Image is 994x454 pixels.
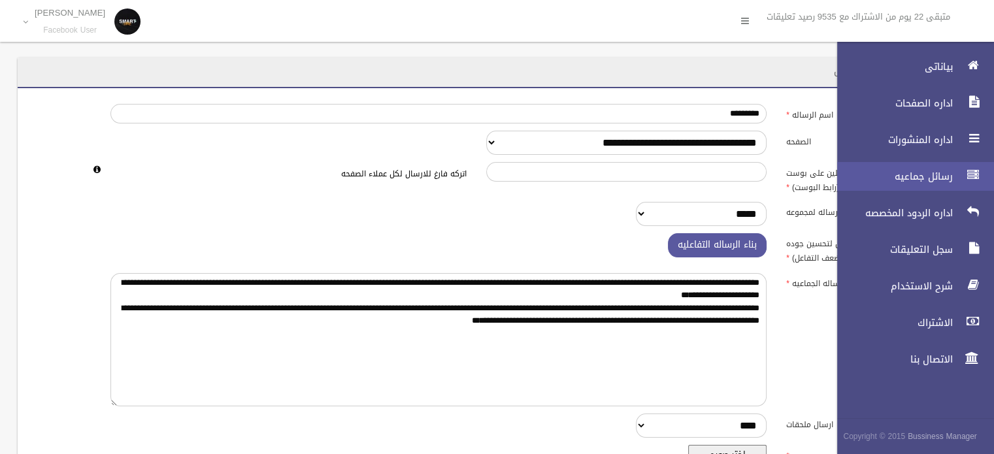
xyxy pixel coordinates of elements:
[826,133,957,146] span: اداره المنشورات
[668,233,767,257] button: بناء الرساله التفاعليه
[826,353,957,366] span: الاتصال بنا
[776,131,927,149] label: الصفحه
[826,272,994,300] a: شرح الاستخدام
[776,202,927,220] label: ارساله لمجموعه
[826,162,994,191] a: رسائل جماعيه
[826,60,957,73] span: بياناتى
[776,273,927,291] label: نص الرساله الجماعيه
[843,429,905,444] span: Copyright © 2015
[776,104,927,122] label: اسم الرساله
[826,243,957,256] span: سجل التعليقات
[826,52,994,81] a: بياناتى
[35,25,105,35] small: Facebook User
[110,170,467,178] h6: اتركه فارغ للارسال لكل عملاء الصفحه
[826,235,994,264] a: سجل التعليقات
[776,413,927,432] label: ارسال ملحقات
[826,170,957,183] span: رسائل جماعيه
[826,345,994,374] a: الاتصال بنا
[908,429,977,444] strong: Bussiness Manager
[826,316,957,329] span: الاشتراك
[826,97,957,110] span: اداره الصفحات
[826,125,994,154] a: اداره المنشورات
[826,89,994,118] a: اداره الصفحات
[826,280,957,293] span: شرح الاستخدام
[776,233,927,266] label: رساله تفاعليه (افضل لتحسين جوده الصفحه وتجنب حظر ضعف التفاعل)
[826,199,994,227] a: اداره الردود المخصصه
[826,206,957,219] span: اداره الردود المخصصه
[818,59,935,84] header: رسائل جماعيه / ارسال
[776,162,927,195] label: ارسل للمتفاعلين على بوست محدد(رابط البوست)
[826,308,994,337] a: الاشتراك
[35,8,105,18] p: [PERSON_NAME]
